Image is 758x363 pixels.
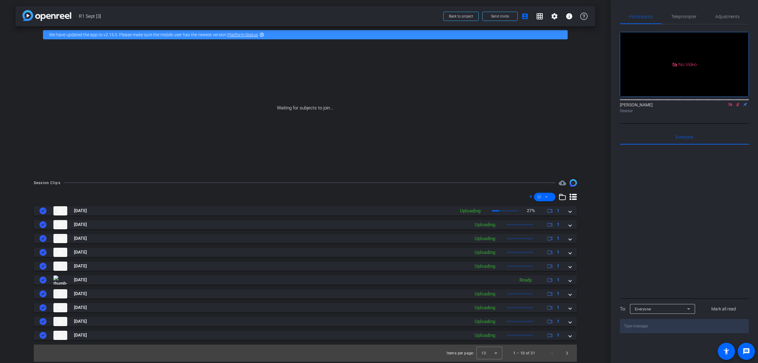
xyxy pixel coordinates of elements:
[472,235,498,242] div: Uploading
[53,234,67,243] img: thumb-nail
[53,220,67,229] img: thumb-nail
[711,306,736,312] span: Mark all read
[472,304,498,311] div: Uploading
[560,346,574,361] button: Next page
[22,10,71,21] img: app-logo
[743,348,750,355] mat-icon: message
[53,289,67,298] img: thumb-nail
[74,221,87,228] span: [DATE]
[676,135,693,139] span: Everyone
[74,277,87,283] span: [DATE]
[449,14,473,18] span: Back to project
[513,350,535,356] div: 1 – 10 of 31
[516,277,535,284] div: Ready
[557,332,559,338] span: 1
[74,332,87,338] span: [DATE]
[457,207,484,215] div: Uploading
[53,317,67,326] img: thumb-nail
[569,179,577,187] img: Session clips
[557,318,559,325] span: 1
[472,263,498,270] div: Uploading
[557,304,559,311] span: 1
[472,221,498,228] div: Uploading
[527,207,535,214] p: 27%
[34,303,577,312] mat-expansion-panel-header: thumb-nail[DATE]Uploading1
[678,61,697,67] span: No Video
[34,234,577,243] mat-expansion-panel-header: thumb-nail[DATE]Uploading1
[74,235,87,242] span: [DATE]
[34,262,577,271] mat-expansion-panel-header: thumb-nail[DATE]Uploading1
[472,249,498,256] div: Uploading
[699,303,749,314] button: Mark all read
[559,179,566,187] mat-icon: cloud_upload
[545,346,560,361] button: Previous page
[447,350,474,356] div: Items per page:
[15,43,595,173] div: Waiting for subjects to join...
[34,289,577,298] mat-expansion-panel-header: thumb-nail[DATE]Uploading1
[74,304,87,311] span: [DATE]
[443,12,479,21] button: Back to project
[671,14,697,19] span: Teleprompter
[43,30,568,39] div: We have updated the app to v2.15.0. Please make sure the mobile user has the newest version.
[34,220,577,229] mat-expansion-panel-header: thumb-nail[DATE]Uploading1
[723,348,730,355] mat-icon: accessibility
[34,317,577,326] mat-expansion-panel-header: thumb-nail[DATE]Uploading1
[53,275,67,285] img: thumb-nail
[74,263,87,269] span: [DATE]
[715,14,740,19] span: Adjustments
[521,13,529,20] mat-icon: account_box
[74,290,87,297] span: [DATE]
[557,207,559,214] span: 1
[620,102,749,114] div: [PERSON_NAME]
[559,179,566,187] span: Destinations for your clips
[74,318,87,325] span: [DATE]
[34,275,577,285] mat-expansion-panel-header: thumb-nail[DATE]Ready1
[53,206,67,215] img: thumb-nail
[472,332,498,339] div: Uploading
[620,306,626,313] div: To:
[557,235,559,242] span: 1
[259,32,264,37] mat-icon: highlight_off
[557,290,559,297] span: 1
[635,307,651,311] span: Everyone
[557,277,559,283] span: 1
[536,13,543,20] mat-icon: grid_on
[74,207,87,214] span: [DATE]
[53,331,67,340] img: thumb-nail
[557,249,559,255] span: 1
[53,248,67,257] img: thumb-nail
[557,263,559,269] span: 1
[227,32,258,37] a: Platform Status
[34,180,60,186] div: Session Clips
[74,249,87,255] span: [DATE]
[482,12,518,21] button: Send invite
[79,10,440,22] span: R1 Sept [3]
[629,14,653,19] span: Participants
[566,13,573,20] mat-icon: info
[491,14,509,19] span: Send invite
[620,108,749,114] div: Director
[53,303,67,312] img: thumb-nail
[557,221,559,228] span: 1
[34,248,577,257] mat-expansion-panel-header: thumb-nail[DATE]Uploading1
[551,13,558,20] mat-icon: settings
[34,206,577,215] mat-expansion-panel-header: thumb-nail[DATE]Uploading27%1
[472,290,498,298] div: Uploading
[34,331,577,340] mat-expansion-panel-header: thumb-nail[DATE]Uploading1
[53,262,67,271] img: thumb-nail
[472,318,498,325] div: Uploading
